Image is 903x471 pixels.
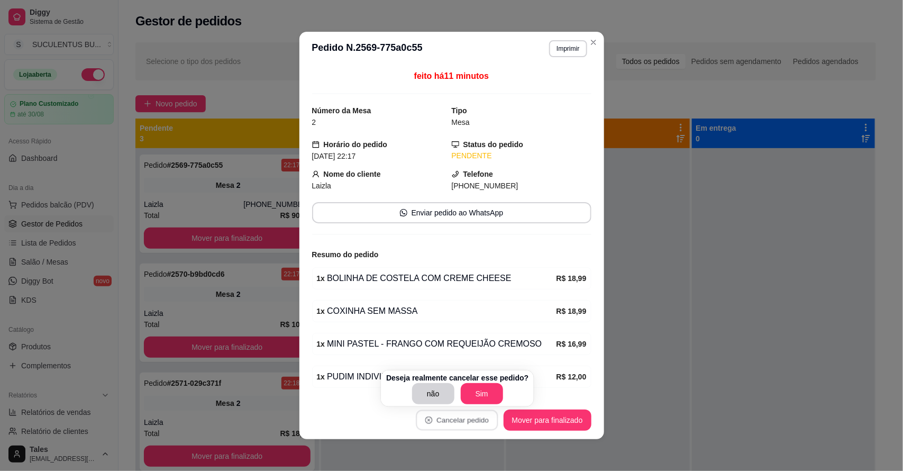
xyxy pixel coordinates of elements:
[452,141,459,148] span: desktop
[557,373,587,381] strong: R$ 12,00
[416,410,498,431] button: close-circleCancelar pedido
[324,170,381,178] strong: Nome do cliente
[452,118,470,126] span: Mesa
[317,305,557,318] div: COXINHA SEM MASSA
[312,182,332,190] span: Laizla
[557,307,587,315] strong: R$ 18,99
[317,307,325,315] strong: 1 x
[549,40,587,57] button: Imprimir
[504,410,591,431] button: Mover para finalizado
[317,370,557,383] div: PUDIM INDIVIDUAL
[312,202,591,223] button: whats-appEnviar pedido ao WhatsApp
[452,106,467,115] strong: Tipo
[412,383,454,404] button: não
[317,272,557,285] div: BOLINHA DE COSTELA COM CREME CHEESE
[425,416,433,424] span: close-circle
[414,71,489,80] span: feito há 11 minutos
[452,150,591,161] div: PENDENTE
[463,140,524,149] strong: Status do pedido
[557,340,587,348] strong: R$ 16,99
[317,340,325,348] strong: 1 x
[312,152,356,160] span: [DATE] 22:17
[312,118,316,126] span: 2
[324,140,388,149] strong: Horário do pedido
[312,170,320,178] span: user
[312,250,379,259] strong: Resumo do pedido
[400,209,407,216] span: whats-app
[452,182,518,190] span: [PHONE_NUMBER]
[461,383,503,404] button: Sim
[317,338,557,350] div: MINI PASTEL - FRANGO COM REQUEIJÃO CREMOSO
[312,141,320,148] span: calendar
[317,274,325,283] strong: 1 x
[557,274,587,283] strong: R$ 18,99
[585,34,602,51] button: Close
[312,106,371,115] strong: Número da Mesa
[452,170,459,178] span: phone
[317,373,325,381] strong: 1 x
[463,170,494,178] strong: Telefone
[386,373,528,383] p: Deseja realmente cancelar esse pedido?
[312,40,423,57] h3: Pedido N. 2569-775a0c55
